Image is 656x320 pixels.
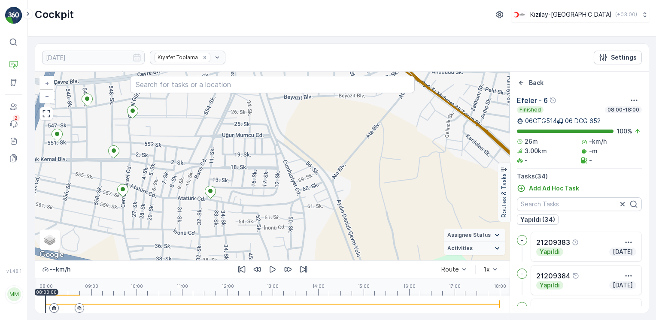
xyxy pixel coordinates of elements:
button: Settings [594,51,642,64]
div: MM [7,287,21,301]
p: Routes & Tasks [500,174,508,218]
p: ( +03:00 ) [615,11,637,18]
p: Yapıldı [539,248,561,256]
a: Back [517,78,544,87]
p: - [521,237,523,244]
button: Yapıldı (34) [517,214,559,225]
p: -km/h [589,137,607,146]
button: MM [5,275,22,313]
p: 09:00 [85,284,98,289]
summary: Assignee Status [444,229,505,242]
p: - [521,304,523,311]
p: 2 [15,115,18,121]
p: 21209384 [536,271,571,281]
a: Layers [40,230,59,249]
p: 12:00 [222,284,234,289]
p: [DATE] [612,281,634,290]
img: logo [5,7,22,24]
input: dd/mm/yyyy [42,51,145,64]
div: Help Tooltip Icon [572,306,579,313]
div: Help Tooltip Icon [572,272,579,279]
p: 16:00 [403,284,416,289]
p: - [521,270,523,277]
p: 06CTG514 [525,117,557,125]
a: Zoom In [40,77,53,90]
p: Cockpit [35,8,74,21]
span: Assignee Status [447,232,491,238]
p: Add Ad Hoc Task [529,184,579,193]
p: 08:00-18:00 [607,106,640,113]
p: Yapıldı (34) [520,215,555,224]
p: 08:00:00 [36,290,57,295]
p: 17:00 [449,284,461,289]
p: -- km/h [50,265,70,274]
p: Kızılay-[GEOGRAPHIC_DATA] [530,10,612,19]
a: Zoom Out [40,90,53,103]
input: Search Tasks [517,197,642,211]
img: k%C4%B1z%C4%B1lay_D5CCths.png [512,10,527,19]
p: 11:00 [176,284,188,289]
button: Kızılay-[GEOGRAPHIC_DATA](+03:00) [512,7,649,22]
p: Yapıldı [539,281,561,290]
p: 3.00km [525,147,547,155]
p: 14:00 [312,284,325,289]
p: 10:00 [131,284,143,289]
div: Help Tooltip Icon [572,239,579,246]
p: 06 DCG 652 [565,117,601,125]
div: Help Tooltip Icon [550,97,556,104]
p: -m [589,147,598,155]
a: Open this area in Google Maps (opens a new window) [37,249,66,260]
div: Route [441,266,459,273]
span: + [45,79,49,87]
p: 26m [525,137,538,146]
img: Google [37,249,66,260]
p: Finished [519,106,542,113]
p: - [589,156,592,165]
p: 21209383 [536,237,570,248]
p: 21209385 [536,304,570,314]
input: Search for tasks or a location [130,76,415,93]
span: v 1.48.1 [5,269,22,274]
p: 08:00 [39,284,53,289]
a: Add Ad Hoc Task [517,184,579,193]
p: Back [529,78,544,87]
p: 15:00 [358,284,370,289]
p: - [525,156,528,165]
p: Tasks ( 34 ) [517,172,642,181]
summary: Activities [444,242,505,255]
div: 1x [483,266,490,273]
p: [DATE] [612,248,634,256]
p: 100 % [617,127,632,136]
a: 2 [5,115,22,133]
p: Settings [611,53,637,62]
p: 18:00 [494,284,506,289]
p: 13:00 [267,284,279,289]
p: Efeler - 6 [517,95,548,106]
span: − [45,92,49,100]
span: Activities [447,245,473,252]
